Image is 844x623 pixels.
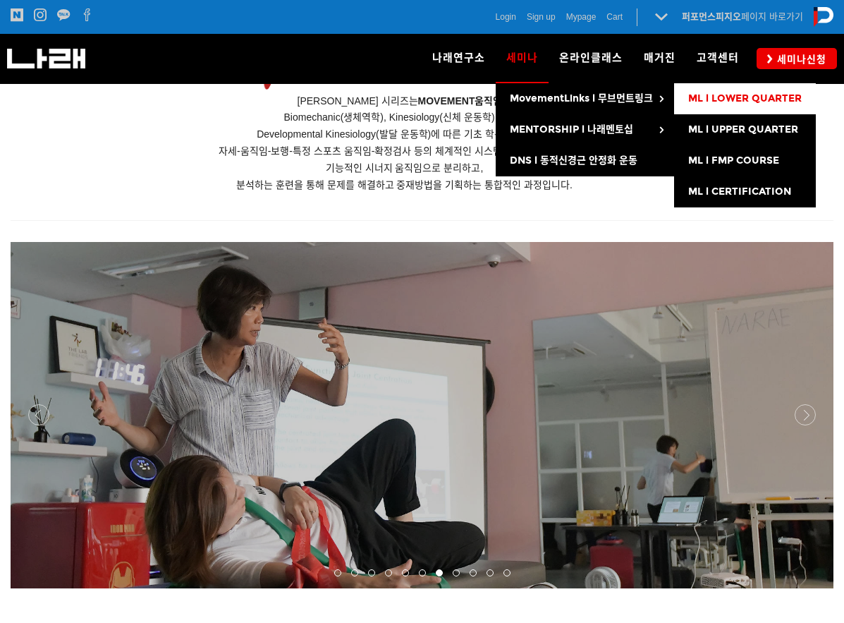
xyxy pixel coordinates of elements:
[644,52,675,64] span: 매거진
[688,92,802,104] span: ML l LOWER QUARTER
[257,128,552,140] span: Developmental Kinesiology(발달 운동학)에 따른 기초 학문을 기반으로
[688,155,779,167] span: ML l FMP COURSE
[510,92,653,104] span: MovementLinks l 무브먼트링크
[682,11,803,22] a: 퍼포먼스피지오페이지 바로가기
[633,34,686,83] a: 매거진
[559,52,623,64] span: 온라인클래스
[674,114,816,145] a: ML l UPPER QUARTER
[674,83,816,114] a: ML l LOWER QUARTER
[236,179,573,190] span: 분석하는 훈련을 통해 문제를 해결하고 중재방법을 기획하는 통합적인 과정입니다.
[432,52,485,64] span: 나래연구소
[688,123,798,135] span: ML l UPPER QUARTER
[606,10,623,24] a: Cart
[682,11,741,22] strong: 퍼포먼스피지오
[422,34,496,83] a: 나래연구소
[219,145,590,157] span: 자세-움직임-보행-특정 스포츠 움직임-확정검사 등의 체계적인 시스템과 복합적인 움직임을
[418,95,475,107] strong: MOVEMENT
[496,34,549,83] a: 세미나
[674,145,816,176] a: ML l FMP COURSE
[510,155,637,167] span: DNS l 동적신경근 안정화 운동
[298,95,512,107] span: [PERSON_NAME] 시리즈는 을
[757,48,837,68] a: 세미나신청
[674,176,816,207] a: ML l CERTIFICATION
[697,52,739,64] span: 고객센터
[566,10,597,24] a: Mypage
[496,114,674,145] a: MENTORSHIP l 나래멘토십
[527,10,556,24] a: Sign up
[496,83,674,114] a: MovementLinks l 무브먼트링크
[475,95,502,107] strong: 움직임
[686,34,750,83] a: 고객센터
[496,145,674,176] a: DNS l 동적신경근 안정화 운동
[510,123,633,135] span: MENTORSHIP l 나래멘토십
[549,34,633,83] a: 온라인클래스
[688,186,791,198] span: ML l CERTIFICATION
[326,162,484,174] span: 기능적인 시너지 움직임으로 분리하고,
[773,52,826,66] span: 세미나신청
[496,10,516,24] a: Login
[284,111,525,123] span: Biomechanic(생체역학), Kinesiology(신체 운동학) 그리고
[506,47,538,69] span: 세미나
